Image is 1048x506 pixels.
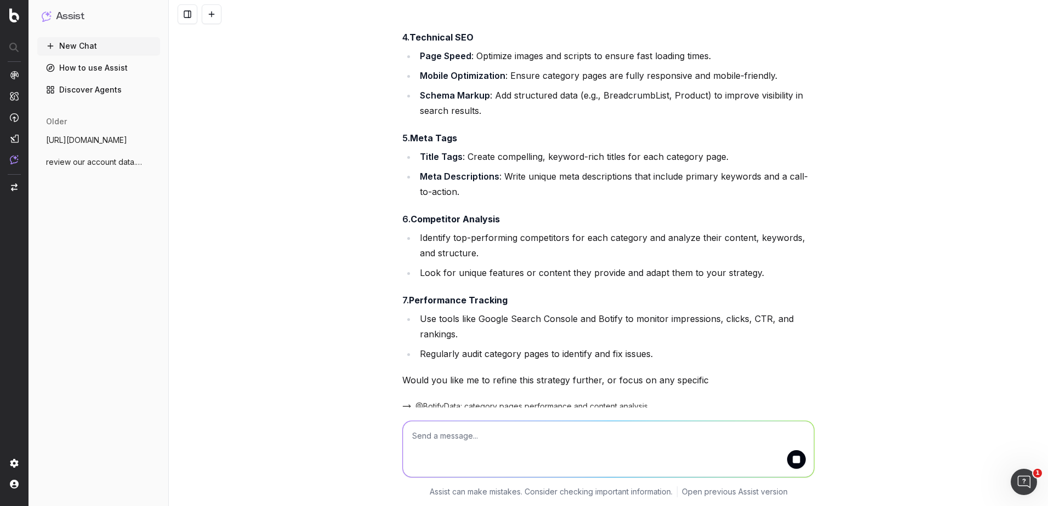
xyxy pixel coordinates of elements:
h4: 6. [402,212,815,226]
li: : Write unique meta descriptions that include primary keywords and a call-to-action. [417,169,815,199]
strong: Title Tags [420,151,463,162]
img: Activation [10,113,19,122]
img: Studio [10,134,19,143]
span: 1 [1033,469,1042,478]
h4: 7. [402,294,815,307]
img: Botify logo [9,8,19,22]
li: : Ensure category pages are fully responsive and mobile-friendly. [417,68,815,83]
a: Open previous Assist version [682,486,788,497]
a: Discover Agents [37,81,160,99]
strong: Meta Descriptions [420,171,499,182]
span: @BotifyData: category pages performance and content analysis [415,401,648,412]
h1: Assist [56,9,84,24]
img: My account [10,480,19,488]
strong: Competitor Analysis [411,214,500,225]
span: [URL][DOMAIN_NAME] [46,135,127,146]
li: : Create compelling, keyword-rich titles for each category page. [417,149,815,164]
button: review our account data. give a list of [37,153,160,171]
strong: Schema Markup [420,90,490,101]
button: Assist [42,9,156,24]
img: Assist [42,11,52,21]
img: Setting [10,459,19,468]
button: @BotifyData: category pages performance and content analysis [402,401,648,412]
li: Identify top-performing competitors for each category and analyze their content, keywords, and st... [417,230,815,261]
strong: Technical SEO [409,32,474,43]
button: [URL][DOMAIN_NAME] [37,131,160,149]
button: New Chat [37,37,160,55]
iframe: Intercom live chat [1011,469,1037,495]
li: Use tools like Google Search Console and Botify to monitor impressions, clicks, CTR, and rankings. [417,311,815,342]
strong: Mobile Optimization [420,70,505,81]
li: Look for unique features or content they provide and adapt them to your strategy. [417,265,815,280]
img: Intelligence [10,91,19,101]
strong: Page Speed [420,50,471,61]
img: Assist [10,155,19,164]
img: Analytics [10,71,19,79]
a: How to use Assist [37,59,160,77]
li: : Add structured data (e.g., BreadcrumbList, Product) to improve visibility in search results. [417,88,815,118]
h4: 4. [402,31,815,44]
li: : Optimize images and scripts to ensure fast loading times. [417,48,815,64]
p: Would you like me to refine this strategy further, or focus on any specific [402,372,815,388]
li: Regularly audit category pages to identify and fix issues. [417,346,815,361]
strong: Meta Tags [410,133,457,143]
span: older [46,116,67,127]
strong: Performance Tracking [409,295,508,306]
span: review our account data. give a list of [46,157,143,168]
img: Switch project [11,183,18,191]
h4: 5. [402,131,815,145]
p: Assist can make mistakes. Consider checking important information. [430,486,673,497]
